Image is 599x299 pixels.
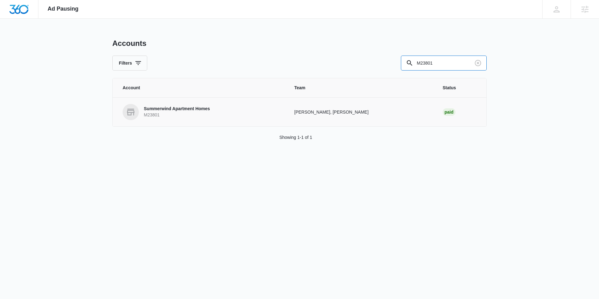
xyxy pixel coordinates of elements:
span: Account [123,85,279,91]
input: Search By Account Number [401,56,487,71]
p: [PERSON_NAME], [PERSON_NAME] [294,109,428,115]
span: Team [294,85,428,91]
button: Clear [473,58,483,68]
a: Summerwind Apartment HomesM23801 [123,104,279,120]
div: Paid [443,108,455,116]
span: Status [443,85,476,91]
p: Showing 1-1 of 1 [279,134,312,141]
p: M23801 [144,112,210,118]
button: Filters [112,56,147,71]
h1: Accounts [112,39,146,48]
span: Ad Pausing [48,6,79,12]
p: Summerwind Apartment Homes [144,106,210,112]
